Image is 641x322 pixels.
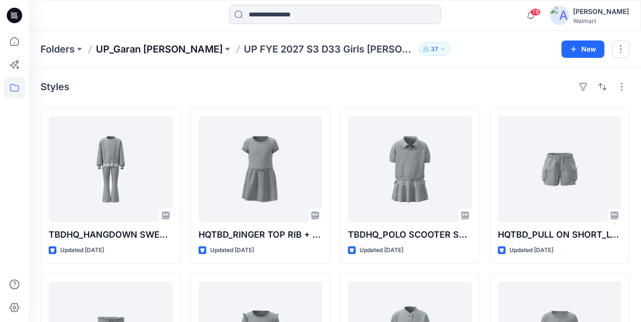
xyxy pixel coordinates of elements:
img: avatar [550,6,569,25]
p: UP FYE 2027 S3 D33 Girls [PERSON_NAME] [244,42,415,56]
a: Folders [40,42,75,56]
p: Updated [DATE] [60,245,104,255]
a: HQTBD_RINGER TOP RIB + SCOOTER SET_LG1006 LG7006 [199,116,322,222]
p: TBDHQ_HANGDOWN SWEATSHIRT AND FLARED LEGGING_LG4003 LG9001 [49,228,173,241]
button: 37 [419,42,450,56]
span: 78 [530,8,541,16]
div: Walmart [573,17,629,25]
p: 37 [431,44,438,54]
p: HQTBD_PULL ON SHORT_LG8007 [498,228,622,241]
a: TBDHQ_POLO SCOOTER SET LG7009 LG1009 [348,116,472,222]
a: UP_Garan [PERSON_NAME] [96,42,223,56]
a: HQTBD_PULL ON SHORT_LG8007 [498,116,622,222]
p: HQTBD_RINGER TOP RIB + SCOOTER SET_LG1006 LG7006 [199,228,322,241]
div: [PERSON_NAME] [573,6,629,17]
a: TBDHQ_HANGDOWN SWEATSHIRT AND FLARED LEGGING_LG4003 LG9001 [49,116,173,222]
p: Updated [DATE] [360,245,403,255]
h4: Styles [40,81,69,93]
p: Updated [DATE] [210,245,254,255]
button: New [561,40,604,58]
p: TBDHQ_POLO SCOOTER SET LG7009 LG1009 [348,228,472,241]
p: Updated [DATE] [509,245,553,255]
